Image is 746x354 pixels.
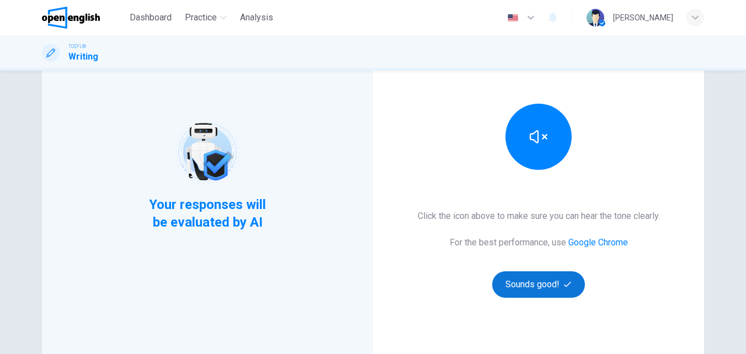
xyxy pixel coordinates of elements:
[42,7,125,29] a: OpenEnglish logo
[492,271,585,298] button: Sounds good!
[418,210,660,223] h6: Click the icon above to make sure you can hear the tone clearly.
[185,11,217,24] span: Practice
[125,8,176,28] button: Dashboard
[180,8,231,28] button: Practice
[42,7,100,29] img: OpenEnglish logo
[568,237,628,248] a: Google Chrome
[450,236,628,249] h6: For the best performance, use
[506,14,520,22] img: en
[613,11,673,24] div: [PERSON_NAME]
[130,11,172,24] span: Dashboard
[236,8,278,28] button: Analysis
[240,11,273,24] span: Analysis
[141,196,275,231] span: Your responses will be evaluated by AI
[68,50,98,63] h1: Writing
[172,117,242,187] img: robot icon
[68,42,86,50] span: TOEFL®
[587,9,604,26] img: Profile picture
